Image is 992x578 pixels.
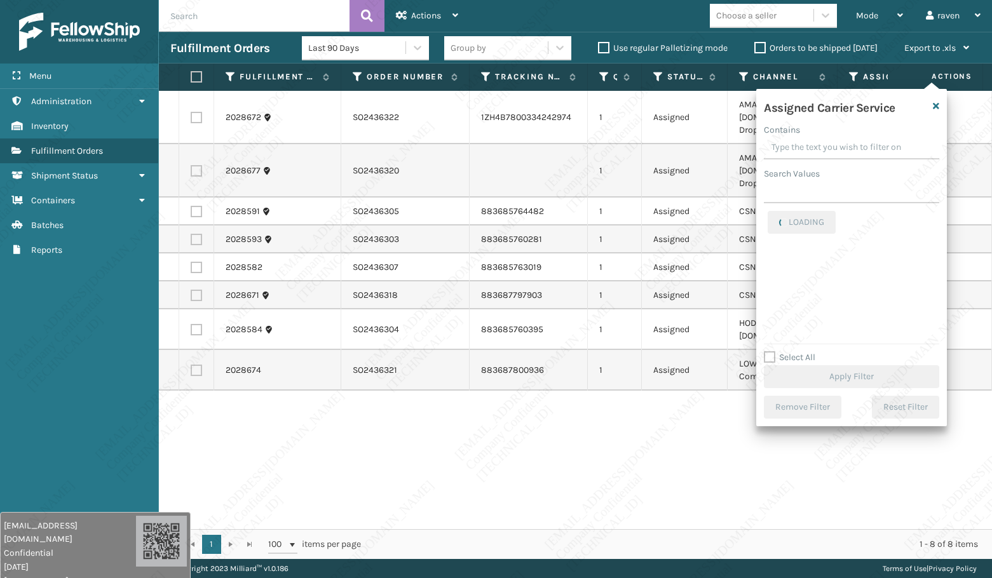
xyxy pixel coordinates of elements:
[754,43,878,53] label: Orders to be shipped [DATE]
[728,253,838,281] td: CSNSMA Wayfair
[481,324,543,335] a: 883685760395
[728,91,838,144] td: AMAZOWA-DS [DOMAIN_NAME] Dropship
[481,262,541,272] a: 883685763019
[728,144,838,198] td: AMAZOWA-DS [DOMAIN_NAME] Dropship
[642,198,728,225] td: Assigned
[642,144,728,198] td: Assigned
[240,71,316,83] label: Fulfillment Order Id
[4,519,136,546] span: [EMAIL_ADDRESS][DOMAIN_NAME]
[31,145,103,156] span: Fulfillment Orders
[367,71,445,83] label: Order Number
[753,71,813,83] label: Channel
[495,71,563,83] label: Tracking Number
[341,91,470,144] td: SO2436322
[481,234,542,245] a: 883685760281
[764,167,820,180] label: Search Values
[341,144,470,198] td: SO2436320
[341,350,470,391] td: SO2436321
[341,225,470,253] td: SO2436303
[588,225,642,253] td: 1
[764,365,939,388] button: Apply Filter
[226,205,260,218] a: 2028591
[308,41,407,55] div: Last 90 Days
[4,546,136,560] span: Confidential
[613,71,617,83] label: Quantity
[226,261,262,274] a: 2028582
[268,535,361,554] span: items per page
[728,225,838,253] td: CSNSMA Wayfair
[4,560,136,574] span: [DATE]
[202,535,221,554] a: 1
[598,43,728,53] label: Use regular Palletizing mode
[642,309,728,350] td: Assigned
[268,538,287,551] span: 100
[764,123,800,137] label: Contains
[588,253,642,281] td: 1
[226,364,261,377] a: 2028674
[174,559,289,578] p: Copyright 2023 Milliard™ v 1.0.186
[341,309,470,350] td: SO2436304
[411,10,441,21] span: Actions
[892,66,980,87] span: Actions
[768,211,836,234] button: LOADING
[764,97,895,116] h4: Assigned Carrier Service
[170,41,269,56] h3: Fulfillment Orders
[883,564,927,573] a: Terms of Use
[642,91,728,144] td: Assigned
[226,233,262,246] a: 2028593
[226,289,259,302] a: 2028671
[764,137,939,159] input: Type the text you wish to filter on
[642,281,728,309] td: Assigned
[588,309,642,350] td: 1
[728,281,838,309] td: CSNSMA Wayfair
[728,350,838,391] td: LOWESNC Lowes Companies Inc
[642,253,728,281] td: Assigned
[31,220,64,231] span: Batches
[341,253,470,281] td: SO2436307
[226,323,262,336] a: 2028584
[642,225,728,253] td: Assigned
[667,71,703,83] label: Status
[588,91,642,144] td: 1
[31,121,69,131] span: Inventory
[728,198,838,225] td: CSNSMA Wayfair
[588,350,642,391] td: 1
[856,10,878,21] span: Mode
[883,559,977,578] div: |
[31,96,92,107] span: Administration
[226,165,261,177] a: 2028677
[481,365,544,375] a: 883687800936
[31,170,98,181] span: Shipment Status
[31,195,75,206] span: Containers
[872,396,939,419] button: Reset Filter
[764,396,841,419] button: Remove Filter
[588,144,642,198] td: 1
[728,309,838,350] td: HODEGA Home [DOMAIN_NAME]
[642,350,728,391] td: Assigned
[588,281,642,309] td: 1
[341,281,470,309] td: SO2436318
[716,9,777,22] div: Choose a seller
[928,564,977,573] a: Privacy Policy
[379,538,978,551] div: 1 - 8 of 8 items
[226,111,261,124] a: 2028672
[863,71,934,83] label: Assigned Carrier Service
[29,71,51,81] span: Menu
[588,198,642,225] td: 1
[451,41,486,55] div: Group by
[481,112,571,123] a: 1ZH4B7800334242974
[904,43,956,53] span: Export to .xls
[31,245,62,255] span: Reports
[481,290,542,300] a: 883687797903
[341,198,470,225] td: SO2436305
[764,352,815,363] label: Select All
[481,206,544,217] a: 883685764482
[19,13,140,51] img: logo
